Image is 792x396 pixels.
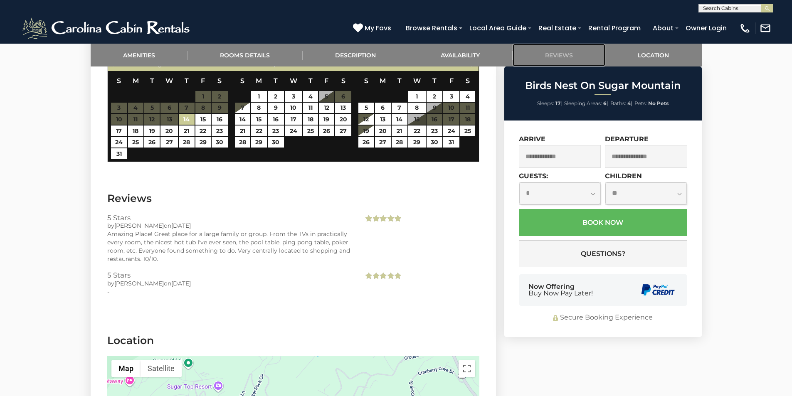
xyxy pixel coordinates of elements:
[528,283,593,297] div: Now Offering
[251,103,266,113] a: 8
[141,360,182,377] button: Show satellite imagery
[217,77,222,85] span: Saturday
[111,148,127,159] a: 31
[528,290,593,297] span: Buy Now Pay Later!
[91,44,188,66] a: Amenities
[408,125,426,136] a: 22
[179,125,194,136] a: 21
[402,21,461,35] a: Browse Rentals
[408,103,426,113] a: 8
[413,77,421,85] span: Wednesday
[335,114,351,125] a: 20
[392,137,407,148] a: 28
[240,77,244,85] span: Sunday
[392,103,407,113] a: 7
[395,60,422,68] span: October
[365,23,391,33] span: My Favs
[111,137,127,148] a: 24
[107,333,479,348] h3: Location
[212,114,228,125] a: 16
[285,103,302,113] a: 10
[537,98,562,109] li: |
[195,125,211,136] a: 22
[235,125,250,136] a: 21
[408,91,426,102] a: 1
[358,114,374,125] a: 12
[150,77,154,85] span: Tuesday
[534,21,580,35] a: Real Estate
[144,125,160,136] a: 19
[519,135,545,143] label: Arrive
[251,125,266,136] a: 22
[555,100,560,106] strong: 17
[513,44,606,66] a: Reviews
[610,98,632,109] li: |
[380,77,386,85] span: Monday
[128,137,143,148] a: 25
[519,209,687,236] button: Book Now
[432,77,437,85] span: Thursday
[408,44,513,66] a: Availability
[760,22,771,34] img: mail-regular-white.png
[212,125,228,136] a: 23
[251,137,266,148] a: 29
[303,103,318,113] a: 11
[427,91,443,102] a: 2
[111,360,141,377] button: Show street map
[107,214,351,221] h3: 5 Stars
[212,137,228,148] a: 30
[364,77,368,85] span: Sunday
[459,360,475,377] button: Toggle fullscreen view
[605,44,702,66] a: Location
[185,77,189,85] span: Thursday
[268,103,284,113] a: 9
[171,222,191,229] span: [DATE]
[285,125,302,136] a: 24
[335,125,351,136] a: 27
[148,60,173,68] span: August
[107,221,351,230] div: by on
[117,77,121,85] span: Sunday
[375,103,391,113] a: 6
[290,77,297,85] span: Wednesday
[319,114,334,125] a: 19
[408,137,426,148] a: 29
[128,125,143,136] a: 18
[358,137,374,148] a: 26
[584,21,645,35] a: Rental Program
[251,114,266,125] a: 15
[648,100,669,106] strong: No Pets
[610,100,626,106] span: Baths:
[160,137,178,148] a: 27
[397,77,402,85] span: Tuesday
[171,280,191,287] span: [DATE]
[303,44,409,66] a: Description
[144,137,160,148] a: 26
[519,172,548,180] label: Guests:
[107,288,351,296] div: -
[107,230,351,263] div: Amazing Place! Great place for a large family or group. From the TVs in practically every room, t...
[324,77,328,85] span: Friday
[506,80,700,91] h2: Birds Nest On Sugar Mountain
[466,77,470,85] span: Saturday
[319,125,334,136] a: 26
[319,103,334,113] a: 12
[285,114,302,125] a: 17
[107,279,351,288] div: by on
[353,23,393,34] a: My Favs
[111,125,127,136] a: 17
[235,114,250,125] a: 14
[627,100,631,106] strong: 4
[519,313,687,322] div: Secure Booking Experience
[268,125,284,136] a: 23
[114,280,164,287] span: [PERSON_NAME]
[303,125,318,136] a: 25
[160,125,178,136] a: 20
[201,77,205,85] span: Friday
[265,60,303,68] span: September
[251,91,266,102] a: 1
[268,91,284,102] a: 2
[335,103,351,113] a: 13
[375,137,391,148] a: 27
[443,91,459,102] a: 3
